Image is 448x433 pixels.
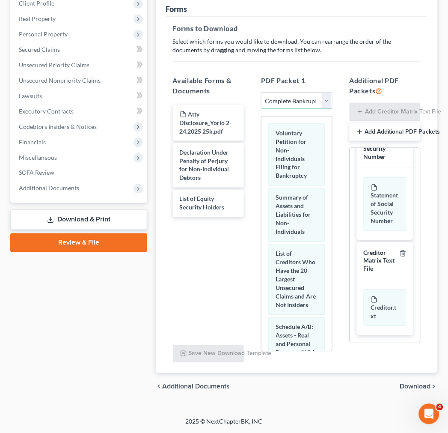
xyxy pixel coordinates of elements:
[12,165,147,181] a: SOFA Review
[12,57,147,73] a: Unsecured Priority Claims
[173,24,421,34] h5: Forms to Download
[436,404,443,411] span: 4
[400,383,438,390] button: Download chevron_right
[261,75,332,86] h5: PDF Packet 1
[364,249,396,273] div: Creditor Matrix Text File
[173,75,244,96] h5: Available Forms & Documents
[166,4,187,14] div: Forms
[19,30,68,38] span: Personal Property
[180,149,229,182] span: Declaration Under Penalty of Perjury for Non-Individual Debtors
[10,233,147,252] a: Review & File
[156,383,230,390] a: chevron_left Additional Documents
[19,123,97,130] span: Codebtors Insiders & Notices
[19,138,46,146] span: Financials
[350,123,421,141] button: Add Additional PDF Packets
[19,77,101,84] span: Unsecured Nonpriority Claims
[156,383,163,390] i: chevron_left
[12,42,147,57] a: Secured Claims
[431,383,438,390] i: chevron_right
[19,46,60,53] span: Secured Claims
[180,110,232,135] span: Atty Disclosure_Yorio 2-24.2025 25k.pdf
[163,383,230,390] span: Additional Documents
[400,383,431,390] span: Download
[19,15,56,22] span: Real Property
[350,75,421,96] h5: Additional PDF Packets
[364,177,406,231] div: Statement of Social Security Number
[180,195,225,211] span: List of Equity Security Holders
[276,194,311,236] span: Summary of Assets and Liabilities for Non-Individuals
[19,61,89,69] span: Unsecured Priority Claims
[419,404,439,424] iframe: Intercom live chat
[276,323,316,365] span: Schedule A/B: Assets - Real and Personal Property (With Attachment)
[12,73,147,88] a: Unsecured Nonpriority Claims
[19,169,54,176] span: SOFA Review
[10,210,147,230] a: Download & Print
[19,108,74,115] span: Executory Contracts
[276,129,307,179] span: Voluntary Petition for Non-Individuals Filing for Bankruptcy
[19,185,79,192] span: Additional Documents
[173,37,421,54] p: Select which forms you would like to download. You can rearrange the order of the documents by dr...
[173,345,244,363] button: Save New Download Template
[12,88,147,104] a: Lawsuits
[364,137,396,161] div: Social Security Number
[19,418,430,433] div: 2025 © NextChapterBK, INC
[276,250,316,309] span: List of Creditors Who Have the 20 Largest Unsecured Claims and Are Not Insiders
[12,104,147,119] a: Executory Contracts
[364,290,406,326] div: Creditor.txt
[19,92,42,99] span: Lawsuits
[350,103,421,122] button: Add Creditor Matrix Text File
[19,154,57,161] span: Miscellaneous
